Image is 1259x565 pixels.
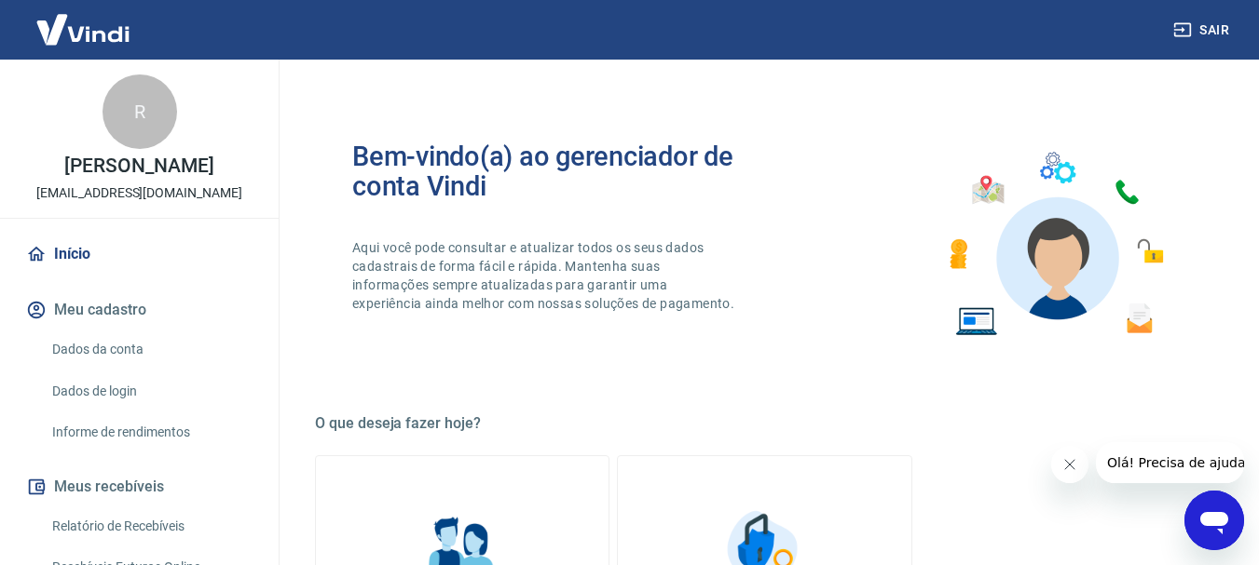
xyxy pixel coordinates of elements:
[45,330,256,369] a: Dados da conta
[933,141,1177,347] img: Imagem de um avatar masculino com diversos icones exemplificando as funcionalidades do gerenciado...
[352,238,738,313] p: Aqui você pode consultar e atualizar todos os seus dados cadastrais de forma fácil e rápida. Mant...
[22,1,144,58] img: Vindi
[103,74,177,149] div: R
[45,413,256,451] a: Informe de rendimentos
[1051,446,1088,483] iframe: Fechar mensagem
[11,13,157,28] span: Olá! Precisa de ajuda?
[45,372,256,410] a: Dados de login
[45,507,256,545] a: Relatório de Recebíveis
[1096,442,1244,483] iframe: Mensagem da empresa
[1170,13,1237,47] button: Sair
[64,156,213,176] p: [PERSON_NAME]
[22,289,256,330] button: Meu cadastro
[1184,491,1244,550] iframe: Botão para abrir a janela de mensagens
[315,414,1214,433] h5: O que deseja fazer hoje?
[352,141,765,201] h2: Bem-vindo(a) ao gerenciador de conta Vindi
[22,466,256,507] button: Meus recebíveis
[36,183,242,203] p: [EMAIL_ADDRESS][DOMAIN_NAME]
[22,234,256,275] a: Início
